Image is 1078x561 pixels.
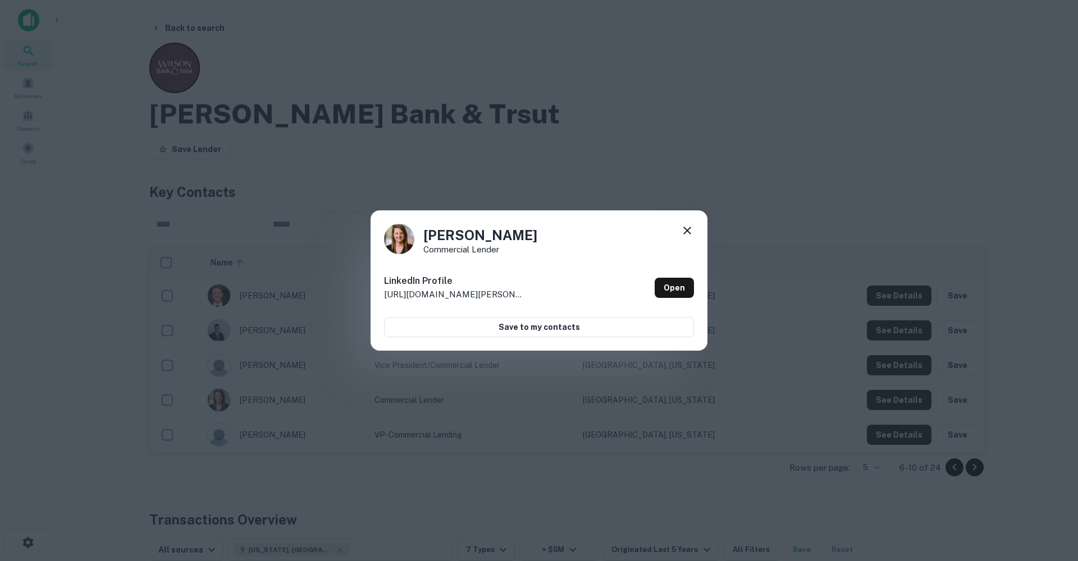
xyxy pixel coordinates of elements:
[384,317,694,337] button: Save to my contacts
[384,224,414,254] img: 1603928440262
[423,245,537,254] p: Commercial Lender
[1022,471,1078,525] iframe: Chat Widget
[384,288,524,301] p: [URL][DOMAIN_NAME][PERSON_NAME]
[655,278,694,298] a: Open
[384,274,524,288] h6: LinkedIn Profile
[423,225,537,245] h4: [PERSON_NAME]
